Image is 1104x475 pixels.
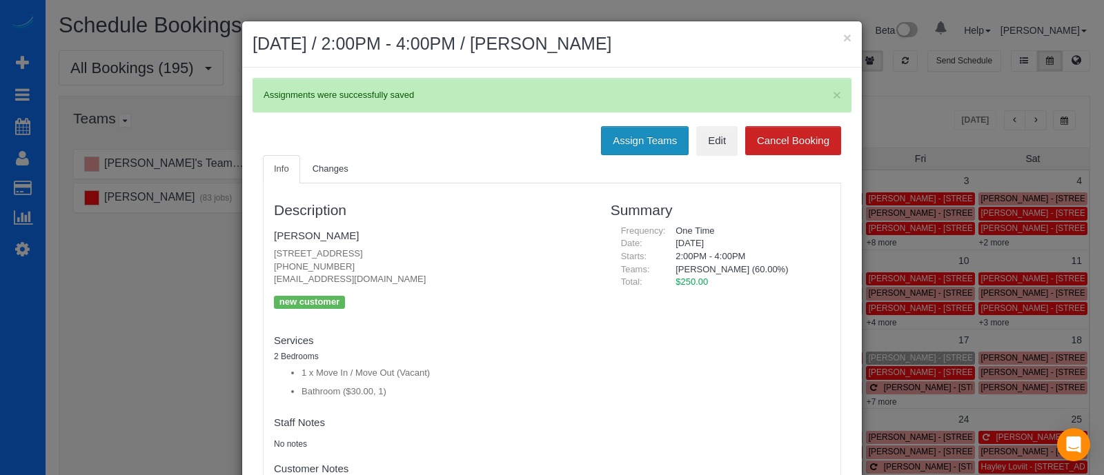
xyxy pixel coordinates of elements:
span: × [833,87,841,103]
span: Total: [621,276,642,287]
p: Assignments were successfully saved [264,89,827,102]
span: Info [274,163,289,174]
h5: 2 Bedrooms [274,352,590,361]
div: Open Intercom Messenger [1057,428,1090,461]
span: Teams: [621,264,650,274]
h3: Description [274,202,590,218]
button: Assign Teams [601,126,689,155]
a: Edit [696,126,738,155]
li: Bathroom ($30.00, 1) [302,385,590,398]
h2: [DATE] / 2:00PM - 4:00PM / [PERSON_NAME] [253,32,851,57]
h4: Customer Notes [274,463,590,475]
span: Frequency: [621,225,666,236]
button: Cancel Booking [745,126,841,155]
p: [STREET_ADDRESS] [PHONE_NUMBER] [EMAIL_ADDRESS][DOMAIN_NAME] [274,247,590,286]
li: 1 x Move In / Move Out (Vacant) [302,367,590,380]
div: 2:00PM - 4:00PM [665,250,830,263]
button: Close [833,88,841,102]
pre: No notes [274,438,590,450]
h4: Staff Notes [274,417,590,429]
div: One Time [665,225,830,238]
h3: Summary [611,202,830,218]
a: Info [263,155,300,183]
li: [PERSON_NAME] (60.00%) [676,263,820,276]
div: [DATE] [665,237,830,250]
span: Starts: [621,251,647,261]
button: × [843,30,851,45]
a: [PERSON_NAME] [274,230,359,241]
h4: Services [274,335,590,347]
span: $250.00 [676,276,708,287]
p: new customer [274,296,345,309]
span: Date: [621,238,642,248]
span: Changes [313,163,348,174]
a: Changes [302,155,359,183]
